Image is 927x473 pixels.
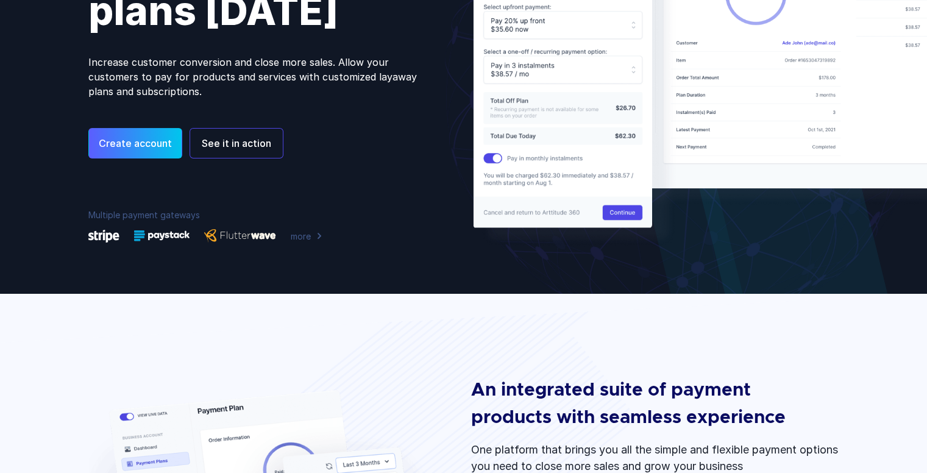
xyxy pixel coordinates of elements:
[471,377,822,432] h3: An integrated suite of payment products with seamless experience
[291,230,311,243] span: more
[204,229,276,243] img: Flutterwave
[134,230,190,241] img: Paystack
[88,210,200,220] span: Multiple payment gateways
[88,230,119,243] img: Stripe
[190,128,283,158] button: See it in action
[88,128,182,158] a: Create account
[88,55,439,99] p: Increase customer conversion and close more sales. Allow your customers to pay for products and s...
[866,412,912,458] iframe: Drift Widget Chat Controller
